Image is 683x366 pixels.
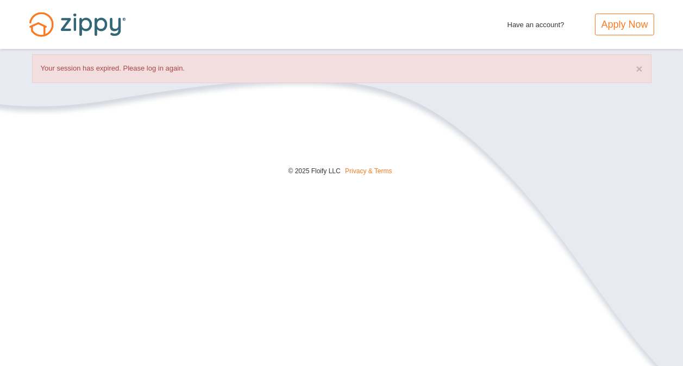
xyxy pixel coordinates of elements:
a: Privacy & Terms [345,167,392,175]
button: × [636,63,642,74]
div: Your session has expired. Please log in again. [32,54,651,83]
a: Apply Now [595,14,654,35]
span: © 2025 Floify LLC [288,167,340,175]
span: Have an account? [507,14,565,31]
